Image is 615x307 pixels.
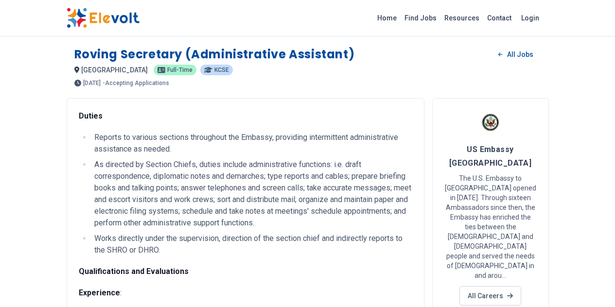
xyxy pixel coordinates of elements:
li: Works directly under the supervision, direction of the section chief and indirectly reports to th... [91,233,412,256]
p: : [79,287,412,299]
a: Find Jobs [401,10,440,26]
p: - Accepting Applications [103,80,169,86]
a: Resources [440,10,483,26]
a: Home [373,10,401,26]
strong: Qualifications and Evaluations [79,267,189,276]
a: Contact [483,10,515,26]
img: Elevolt [67,8,140,28]
li: As directed by Section Chiefs, duties include administrative functions: i.e. draft correspondence... [91,159,412,229]
p: The U.S. Embassy to [GEOGRAPHIC_DATA] opened in [DATE]. Through sixteen Ambassadors since then, t... [444,173,537,280]
span: [GEOGRAPHIC_DATA] [81,66,148,74]
a: All Careers [459,286,521,306]
a: Login [515,8,545,28]
span: [DATE] [83,80,101,86]
span: US Embassy [GEOGRAPHIC_DATA] [449,145,532,168]
span: Full-time [167,67,193,73]
a: All Jobs [491,47,541,62]
li: Reports to various sections throughout the Embassy, providing intermittent administrative assista... [91,132,412,155]
strong: Duties [79,111,103,120]
img: US Embassy Kenya [478,110,503,135]
h1: Roving Secretary (Administrative Assistant) [74,47,355,62]
strong: Experience [79,288,120,297]
span: KCSE [214,67,229,73]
